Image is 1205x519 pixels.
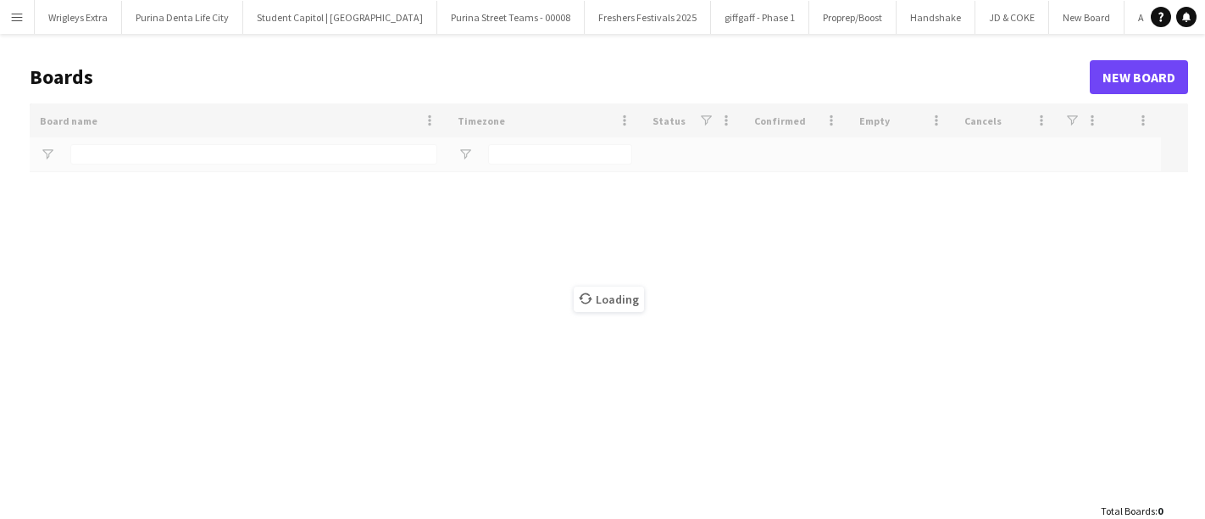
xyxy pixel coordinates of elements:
[243,1,437,34] button: Student Capitol | [GEOGRAPHIC_DATA]
[437,1,585,34] button: Purina Street Teams - 00008
[30,64,1090,90] h1: Boards
[1101,505,1155,517] span: Total Boards
[1158,505,1163,517] span: 0
[1049,1,1124,34] button: New Board
[585,1,711,34] button: Freshers Festivals 2025
[975,1,1049,34] button: JD & COKE
[1090,60,1188,94] a: New Board
[809,1,897,34] button: Proprep/Boost
[122,1,243,34] button: Purina Denta Life City
[711,1,809,34] button: giffgaff - Phase 1
[35,1,122,34] button: Wrigleys Extra
[897,1,975,34] button: Handshake
[574,287,644,312] span: Loading
[1124,1,1190,34] button: Art Fund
